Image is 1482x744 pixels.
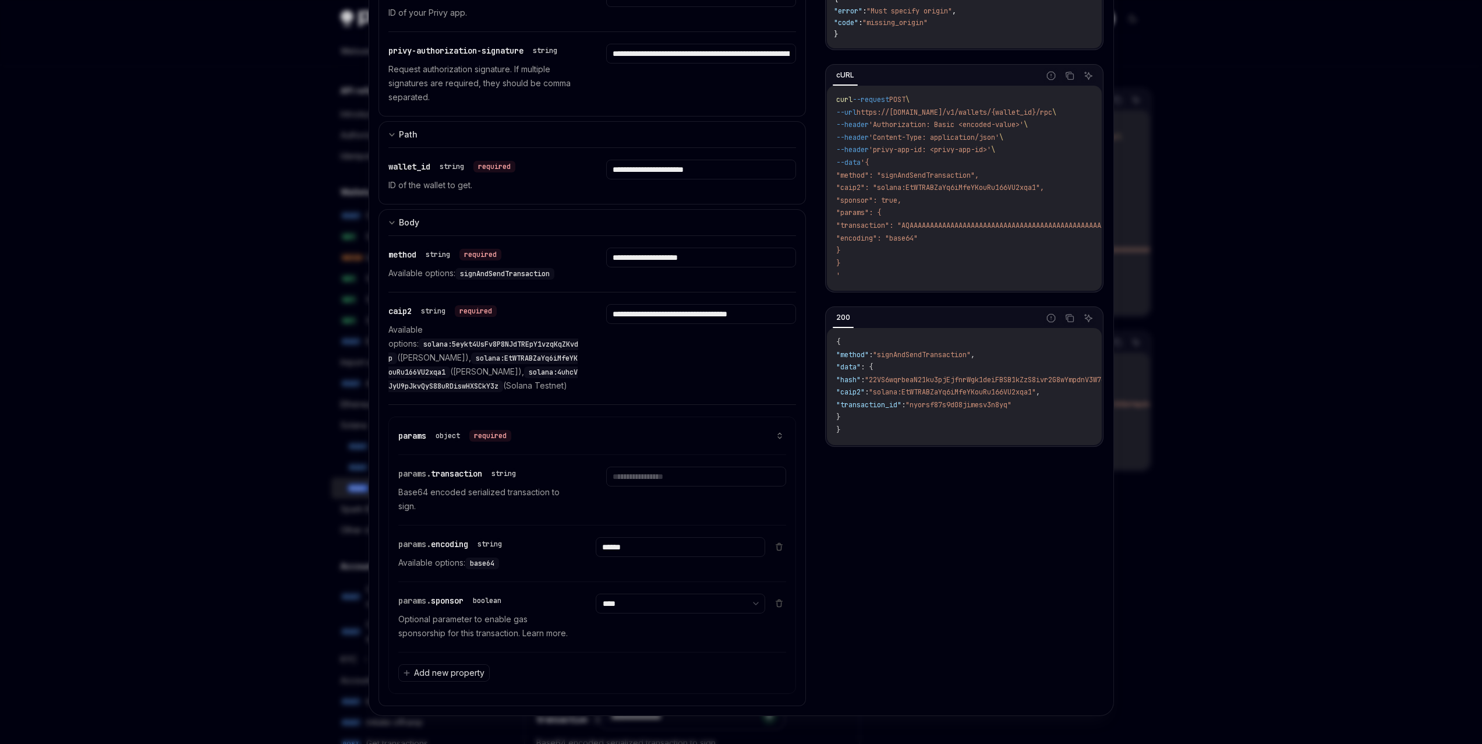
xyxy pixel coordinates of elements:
[1062,311,1077,326] button: Copy the contents from the code block
[865,375,1232,385] span: "22VS6wqrbeaN21ku3pjEjfnrWgk1deiFBSB1kZzS8ivr2G8wYmpdnV3W7oxpjFPGkt5bhvZvK1QBzuCfUPUYYFQq"
[836,133,869,142] span: --header
[869,133,999,142] span: 'Content-Type: application/json'
[1044,68,1059,83] button: Report incorrect code
[388,6,578,20] p: ID of your Privy app.
[379,121,807,147] button: expand input section
[999,133,1003,142] span: \
[398,595,431,606] span: params.
[836,412,840,422] span: }
[836,375,861,385] span: "hash"
[836,208,881,217] span: "params": {
[858,18,862,27] span: :
[431,468,482,479] span: transaction
[399,128,418,142] div: Path
[459,249,501,260] div: required
[857,108,1052,117] span: https://[DOMAIN_NAME]/v1/wallets/{wallet_id}/rpc
[869,387,1036,397] span: "solana:EtWTRABZaYq6iMfeYKouRu166VU2xqa1"
[460,269,550,278] span: signAndSendTransaction
[398,537,507,551] div: params.encoding
[836,171,979,180] span: "method": "signAndSendTransaction",
[836,362,861,372] span: "data"
[836,387,865,397] span: "caip2"
[862,18,928,27] span: "missing_origin"
[388,340,578,363] span: solana:5eykt4UsFv8P8NJdTREpY1vzqKqZKvdp
[414,667,484,679] span: Add new property
[379,209,807,235] button: expand input section
[1036,387,1040,397] span: ,
[836,400,901,410] span: "transaction_id"
[836,246,840,255] span: }
[1044,311,1059,326] button: Report incorrect code
[388,45,524,56] span: privy-authorization-signature
[991,145,995,154] span: \
[836,108,857,117] span: --url
[836,271,840,280] span: '
[836,350,869,359] span: "method"
[388,160,515,174] div: wallet_id
[398,612,568,640] p: Optional parameter to enable gas sponsorship for this transaction. Learn more.
[862,6,866,16] span: :
[853,95,889,104] span: --request
[836,425,840,435] span: }
[431,539,468,549] span: encoding
[1081,68,1096,83] button: Ask AI
[470,559,494,568] span: base64
[398,594,506,608] div: params.sponsor
[836,337,840,347] span: {
[388,304,497,318] div: caip2
[861,362,873,372] span: : {
[836,183,1044,192] span: "caip2": "solana:EtWTRABZaYq6iMfeYKouRu166VU2xqa1",
[398,556,568,570] p: Available options:
[873,350,971,359] span: "signAndSendTransaction"
[388,161,430,172] span: wallet_id
[388,62,578,104] p: Request authorization signature. If multiple signatures are required, they should be comma separa...
[398,485,578,513] p: Base64 encoded serialized transaction to sign.
[834,30,838,39] span: }
[431,595,464,606] span: sponsor
[388,354,578,377] span: solana:EtWTRABZaYq6iMfeYKouRu166VU2xqa1
[861,375,865,385] span: :
[1024,120,1028,129] span: \
[836,234,918,243] span: "encoding": "base64"
[906,400,1011,410] span: "nyorsf87s9d08jimesv3n8yq"
[906,95,910,104] span: \
[833,68,858,82] div: cURL
[869,145,991,154] span: 'privy-app-id: <privy-app-id>'
[388,306,412,316] span: caip2
[388,44,562,58] div: privy-authorization-signature
[834,6,862,16] span: "error"
[388,323,578,393] p: Available options: ([PERSON_NAME]), ([PERSON_NAME]), (Solana Testnet)
[388,249,416,260] span: method
[869,350,873,359] span: :
[398,431,426,441] span: params
[388,248,501,262] div: method
[901,400,906,410] span: :
[836,158,861,167] span: --data
[398,664,490,682] button: Add new property
[1062,68,1077,83] button: Copy the contents from the code block
[866,6,952,16] span: "Must specify origin"
[836,95,853,104] span: curl
[836,120,869,129] span: --header
[455,305,497,317] div: required
[469,430,511,442] div: required
[836,196,901,205] span: "sponsor": true,
[834,18,858,27] span: "code"
[836,259,840,268] span: }
[388,266,578,280] p: Available options:
[473,161,515,172] div: required
[1081,311,1096,326] button: Ask AI
[398,539,431,549] span: params.
[971,350,975,359] span: ,
[865,387,869,397] span: :
[952,6,956,16] span: ,
[398,468,431,479] span: params.
[1052,108,1056,117] span: \
[836,145,869,154] span: --header
[889,95,906,104] span: POST
[399,216,419,230] div: Body
[869,120,1024,129] span: 'Authorization: Basic <encoded-value>'
[398,429,511,443] div: params
[398,467,521,481] div: params.transaction
[833,311,854,325] div: 200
